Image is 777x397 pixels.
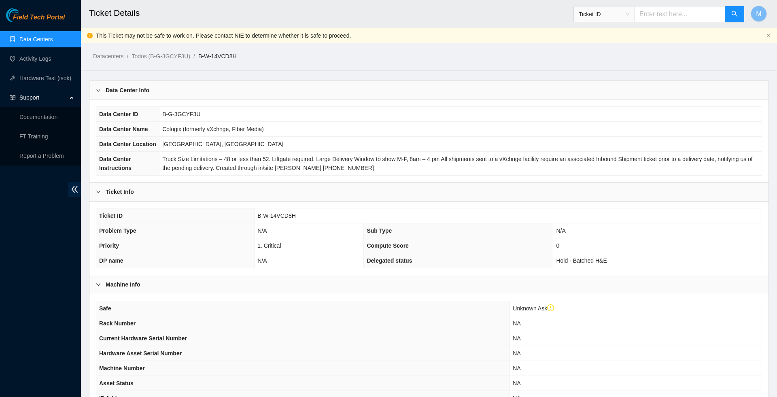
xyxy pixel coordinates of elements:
[513,305,554,312] span: Unknown Ask
[132,53,190,59] a: Todos (B-G-3GCYF3U)
[99,111,138,117] span: Data Center ID
[89,275,769,294] div: Machine Info
[99,335,187,342] span: Current Hardware Serial Number
[99,380,134,386] span: Asset Status
[19,36,53,42] a: Data Centers
[257,242,281,249] span: 1. Critical
[513,365,520,372] span: NA
[513,380,520,386] span: NA
[162,126,264,132] span: Cologix (formerly vXchnge, Fiber Media)
[89,183,769,201] div: Ticket Info
[99,305,111,312] span: Safe
[19,114,57,120] a: Documentation
[106,187,134,196] b: Ticket Info
[6,15,65,25] a: Akamai TechnologiesField Tech Portal
[193,53,195,59] span: /
[257,227,267,234] span: N/A
[579,8,630,20] span: Ticket ID
[513,320,520,327] span: NA
[99,320,136,327] span: Rack Number
[19,89,67,106] span: Support
[127,53,128,59] span: /
[106,280,140,289] b: Machine Info
[19,75,71,81] a: Hardware Test (isok)
[162,156,753,171] span: Truck Size Limitations – 48 or less than 52. Liftgate required. Large Delivery Window to show M-F...
[93,53,123,59] a: Datacenters
[99,365,145,372] span: Machine Number
[89,81,769,100] div: Data Center Info
[556,227,565,234] span: N/A
[99,126,148,132] span: Data Center Name
[19,133,48,140] a: FT Training
[257,212,296,219] span: B-W-14VCD8H
[99,141,156,147] span: Data Center Location
[99,242,119,249] span: Priority
[513,350,520,357] span: NA
[367,257,412,264] span: Delegated status
[731,11,738,18] span: search
[162,111,200,117] span: B-G-3GCYF3U
[68,182,81,197] span: double-left
[13,14,65,21] span: Field Tech Portal
[725,6,744,22] button: search
[766,33,771,38] button: close
[96,88,101,93] span: right
[513,335,520,342] span: NA
[367,242,408,249] span: Compute Score
[751,6,767,22] button: M
[96,189,101,194] span: right
[257,257,267,264] span: N/A
[547,304,554,312] span: exclamation-circle
[556,242,559,249] span: 0
[367,227,392,234] span: Sub Type
[99,350,182,357] span: Hardware Asset Serial Number
[635,6,725,22] input: Enter text here...
[99,257,123,264] span: DP name
[106,86,149,95] b: Data Center Info
[99,227,136,234] span: Problem Type
[756,9,761,19] span: M
[556,257,607,264] span: Hold - Batched H&E
[198,53,237,59] a: B-W-14VCD8H
[19,55,51,62] a: Activity Logs
[96,282,101,287] span: right
[162,141,283,147] span: [GEOGRAPHIC_DATA], [GEOGRAPHIC_DATA]
[99,212,123,219] span: Ticket ID
[10,95,15,100] span: read
[6,8,41,22] img: Akamai Technologies
[99,156,132,171] span: Data Center Instructions
[19,148,74,164] p: Report a Problem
